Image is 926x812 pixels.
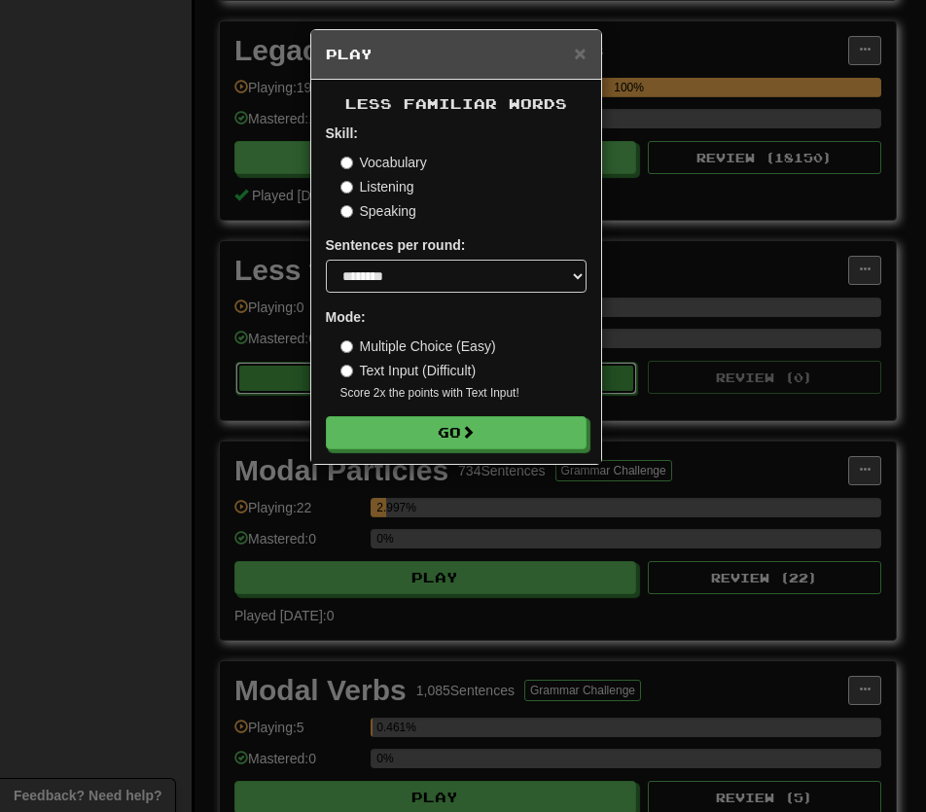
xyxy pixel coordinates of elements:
span: Less familiar words [345,95,567,112]
input: Text Input (Difficult) [340,365,353,377]
label: Text Input (Difficult) [340,361,477,380]
label: Vocabulary [340,153,427,172]
input: Multiple Choice (Easy) [340,340,353,353]
input: Listening [340,181,353,194]
strong: Mode: [326,309,366,325]
label: Listening [340,177,414,196]
button: Close [574,43,586,63]
input: Speaking [340,205,353,218]
label: Speaking [340,201,416,221]
h5: Play [326,45,587,64]
label: Multiple Choice (Easy) [340,336,496,356]
button: Go [326,416,587,449]
label: Sentences per round: [326,235,466,255]
small: Score 2x the points with Text Input ! [340,385,587,402]
span: × [574,42,586,64]
strong: Skill: [326,125,358,141]
input: Vocabulary [340,157,353,169]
